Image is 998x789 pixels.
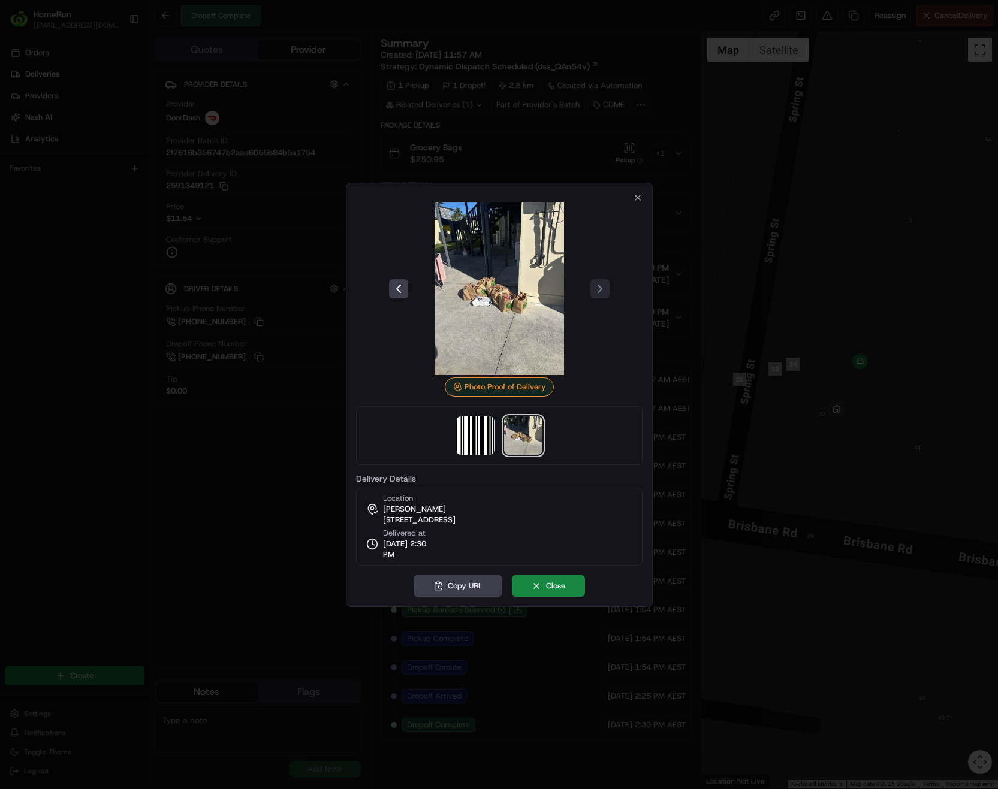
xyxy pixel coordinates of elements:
[456,416,495,455] img: barcode_scan_on_pickup image
[512,575,585,597] button: Close
[356,474,643,483] label: Delivery Details
[383,493,413,504] span: Location
[383,515,456,525] span: [STREET_ADDRESS]
[504,416,542,455] img: photo_proof_of_delivery image
[414,575,502,597] button: Copy URL
[383,539,438,560] span: [DATE] 2:30 PM
[413,202,586,375] img: photo_proof_of_delivery image
[383,504,446,515] span: [PERSON_NAME]
[445,377,554,397] div: Photo Proof of Delivery
[383,528,438,539] span: Delivered at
